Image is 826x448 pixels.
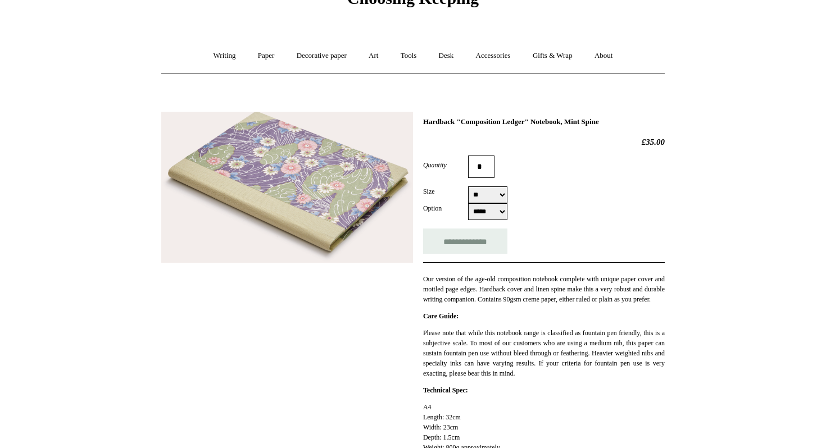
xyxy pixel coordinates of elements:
a: Writing [203,41,246,71]
a: Accessories [466,41,521,71]
label: Quantity [423,160,468,170]
a: Tools [391,41,427,71]
a: Decorative paper [287,41,357,71]
a: Art [358,41,388,71]
h1: Hardback "Composition Ledger" Notebook, Mint Spine [423,117,665,126]
p: Our version of the age-old composition notebook complete with unique paper cover and mottled page... [423,274,665,304]
a: Desk [429,41,464,71]
h2: £35.00 [423,137,665,147]
a: Gifts & Wrap [523,41,583,71]
label: Size [423,186,468,196]
a: About [584,41,623,71]
strong: Care Guide: [423,312,459,320]
a: Paper [248,41,285,71]
img: Hardback "Composition Ledger" Notebook, Mint Spine [161,112,413,263]
strong: Technical Spec: [423,386,468,394]
label: Option [423,203,468,213]
p: Please note that while this notebook range is classified as fountain pen friendly, this is a subj... [423,328,665,378]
